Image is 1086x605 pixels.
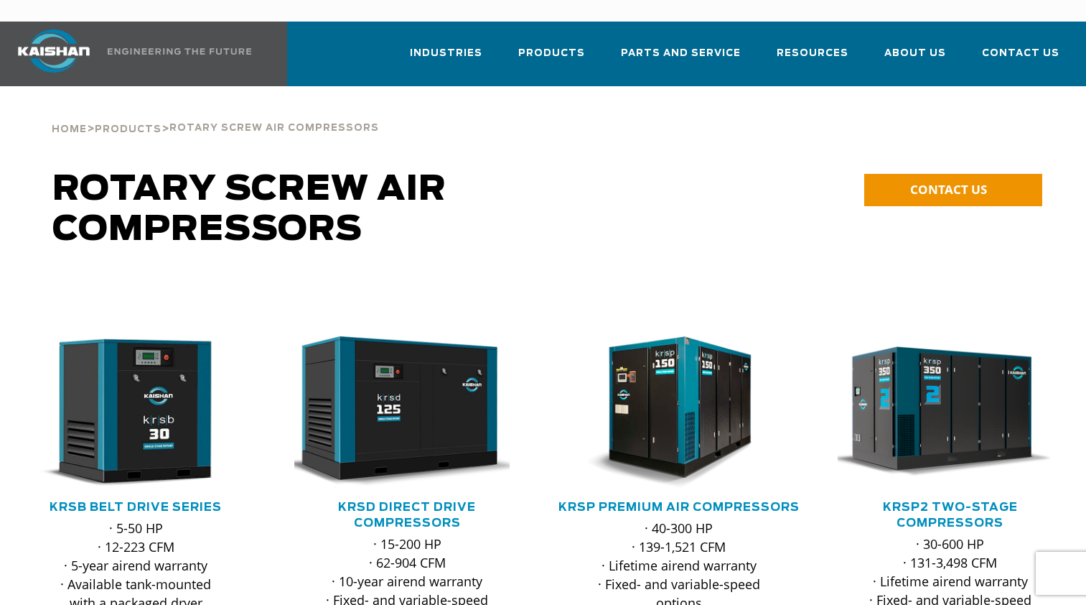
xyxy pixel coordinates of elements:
[566,336,792,489] div: krsp150
[108,48,251,55] img: Engineering the future
[621,45,741,62] span: Parts and Service
[518,34,585,83] a: Products
[284,336,510,489] img: krsd125
[883,502,1018,529] a: KRSP2 Two-Stage Compressors
[884,34,946,83] a: About Us
[838,336,1063,489] div: krsp350
[294,336,520,489] div: krsd125
[52,86,379,141] div: > >
[23,336,248,489] div: krsb30
[827,336,1053,489] img: krsp350
[169,124,379,133] span: Rotary Screw Air Compressors
[884,45,946,62] span: About Us
[621,34,741,83] a: Parts and Service
[52,125,87,134] span: Home
[338,502,476,529] a: KRSD Direct Drive Compressors
[95,122,162,135] a: Products
[12,336,238,489] img: krsb30
[982,45,1059,62] span: Contact Us
[910,181,987,198] span: CONTACT US
[777,34,848,83] a: Resources
[777,45,848,62] span: Resources
[52,122,87,135] a: Home
[52,172,446,247] span: Rotary Screw Air Compressors
[50,502,222,513] a: KRSB Belt Drive Series
[95,125,162,134] span: Products
[864,174,1042,206] a: CONTACT US
[410,45,482,62] span: Industries
[558,502,800,513] a: KRSP Premium Air Compressors
[410,34,482,83] a: Industries
[518,45,585,62] span: Products
[982,34,1059,83] a: Contact Us
[556,336,782,489] img: krsp150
